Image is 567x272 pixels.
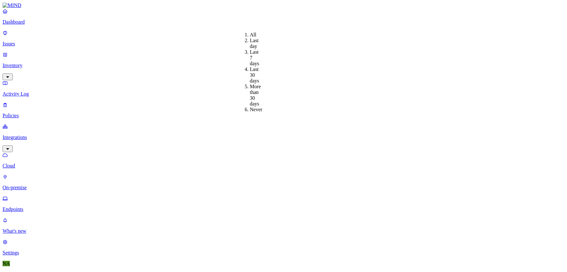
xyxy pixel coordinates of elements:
[3,250,564,256] p: Settings
[3,63,564,68] p: Inventory
[3,239,564,256] a: Settings
[3,206,564,212] p: Endpoints
[3,3,21,8] img: MIND
[3,217,564,234] a: What's new
[3,185,564,190] p: On-premise
[3,163,564,169] p: Cloud
[3,80,564,97] a: Activity Log
[3,102,564,119] a: Policies
[3,261,10,266] span: NA
[3,91,564,97] p: Activity Log
[3,52,564,79] a: Inventory
[3,30,564,47] a: Issues
[3,19,564,25] p: Dashboard
[3,3,564,8] a: MIND
[3,41,564,47] p: Issues
[3,8,564,25] a: Dashboard
[3,152,564,169] a: Cloud
[3,135,564,140] p: Integrations
[3,196,564,212] a: Endpoints
[3,113,564,119] p: Policies
[3,228,564,234] p: What's new
[3,174,564,190] a: On-premise
[3,124,564,151] a: Integrations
